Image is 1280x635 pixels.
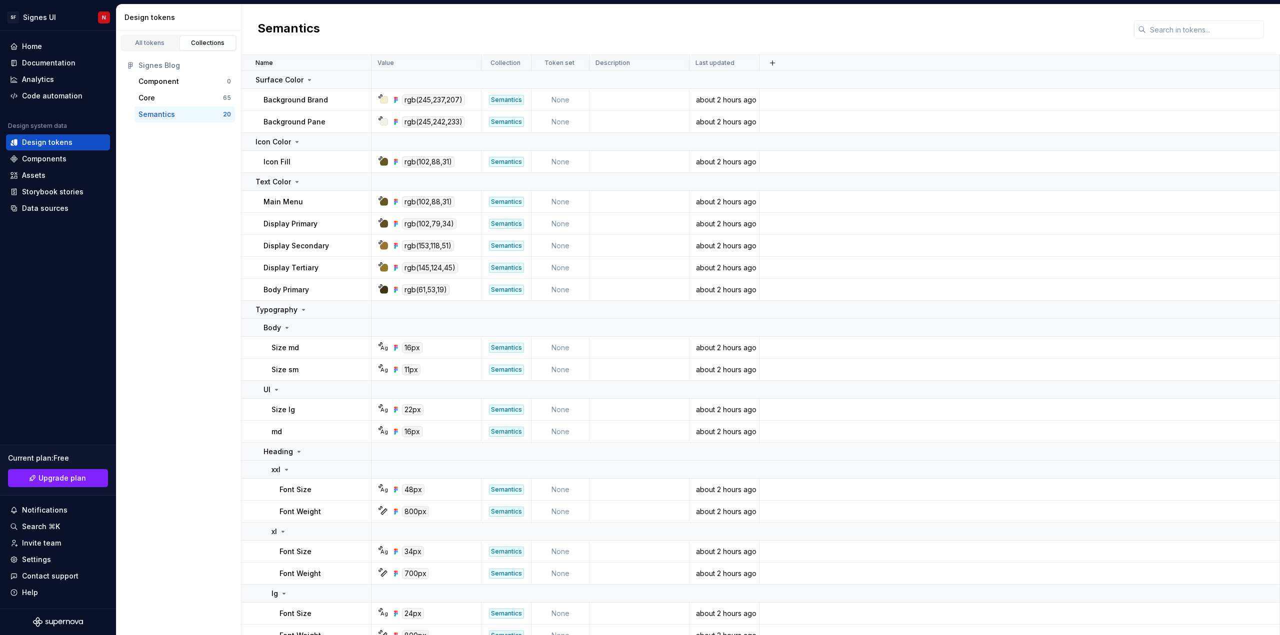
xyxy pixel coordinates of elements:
[531,479,589,501] td: None
[22,58,75,68] div: Documentation
[690,263,758,273] div: about 2 hours ago
[22,505,67,515] div: Notifications
[402,196,454,207] div: rgb(102,88,31)
[271,589,278,599] p: lg
[489,507,524,517] div: Semantics
[6,535,110,551] a: Invite team
[223,94,231,102] div: 65
[595,59,630,67] p: Description
[263,263,318,273] p: Display Tertiary
[377,59,394,67] p: Value
[531,563,589,585] td: None
[489,117,524,127] div: Semantics
[22,170,45,180] div: Assets
[402,284,449,295] div: rgb(61,53,19)
[531,359,589,381] td: None
[402,116,465,127] div: rgb(245,242,233)
[271,465,280,475] p: xxl
[8,122,67,130] div: Design system data
[255,177,291,187] p: Text Color
[6,552,110,568] a: Settings
[279,507,321,517] p: Font Weight
[6,55,110,71] a: Documentation
[1146,20,1264,38] input: Search in tokens...
[690,197,758,207] div: about 2 hours ago
[489,157,524,167] div: Semantics
[402,506,429,517] div: 800px
[22,588,38,598] div: Help
[690,507,758,517] div: about 2 hours ago
[263,117,325,127] p: Background Pane
[279,547,311,557] p: Font Size
[223,110,231,118] div: 20
[138,93,155,103] div: Core
[22,538,61,548] div: Invite team
[489,263,524,273] div: Semantics
[690,219,758,229] div: about 2 hours ago
[489,285,524,295] div: Semantics
[402,342,422,353] div: 16px
[263,323,281,333] p: Body
[489,241,524,251] div: Semantics
[38,473,86,483] span: Upgrade plan
[489,365,524,375] div: Semantics
[22,154,66,164] div: Components
[690,365,758,375] div: about 2 hours ago
[690,285,758,295] div: about 2 hours ago
[263,95,328,105] p: Background Brand
[22,571,78,581] div: Contact support
[255,305,297,315] p: Typography
[22,137,72,147] div: Design tokens
[263,157,290,167] p: Icon Fill
[489,547,524,557] div: Semantics
[6,200,110,216] a: Data sources
[271,343,299,353] p: Size md
[489,343,524,353] div: Semantics
[138,109,175,119] div: Semantics
[22,187,83,197] div: Storybook stories
[690,241,758,251] div: about 2 hours ago
[531,603,589,625] td: None
[255,59,273,67] p: Name
[531,213,589,235] td: None
[6,519,110,535] button: Search ⌘K
[402,404,423,415] div: 22px
[531,399,589,421] td: None
[531,501,589,523] td: None
[402,218,456,229] div: rgb(102,79,34)
[690,547,758,557] div: about 2 hours ago
[531,541,589,563] td: None
[490,59,520,67] p: Collection
[402,156,454,167] div: rgb(102,88,31)
[6,151,110,167] a: Components
[380,428,388,436] div: Ag
[489,485,524,495] div: Semantics
[22,522,60,532] div: Search ⌘K
[6,71,110,87] a: Analytics
[22,203,68,213] div: Data sources
[102,13,106,21] div: N
[690,343,758,353] div: about 2 hours ago
[6,568,110,584] button: Contact support
[22,91,82,101] div: Code automation
[402,426,422,437] div: 16px
[22,41,42,51] div: Home
[23,12,56,22] div: Signes UI
[690,609,758,619] div: about 2 hours ago
[279,609,311,619] p: Font Size
[690,485,758,495] div: about 2 hours ago
[531,235,589,257] td: None
[531,421,589,443] td: None
[183,39,233,47] div: Collections
[257,20,320,38] h2: Semantics
[6,38,110,54] a: Home
[134,106,235,122] button: Semantics20
[489,219,524,229] div: Semantics
[138,76,179,86] div: Component
[8,453,108,463] div: Current plan : Free
[8,469,108,487] a: Upgrade plan
[6,134,110,150] a: Design tokens
[489,427,524,437] div: Semantics
[263,241,329,251] p: Display Secondary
